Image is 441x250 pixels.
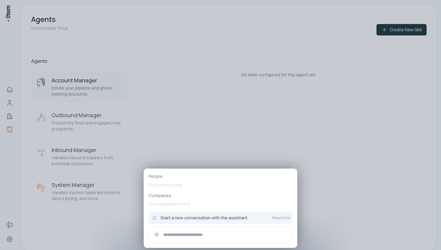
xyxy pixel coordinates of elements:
p: No companies found [148,199,292,209]
button: Start a new conversation with the assistantPress Enter [148,212,292,224]
p: Companies [148,193,292,199]
span: Start a new conversation with the assistant [160,215,247,221]
div: PeopleNo people foundCompaniesNo companies foundStart a new conversation with the assistantPress ... [144,169,297,248]
p: No people found [148,179,292,190]
p: Press Enter [271,215,290,220]
p: People [148,173,292,179]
